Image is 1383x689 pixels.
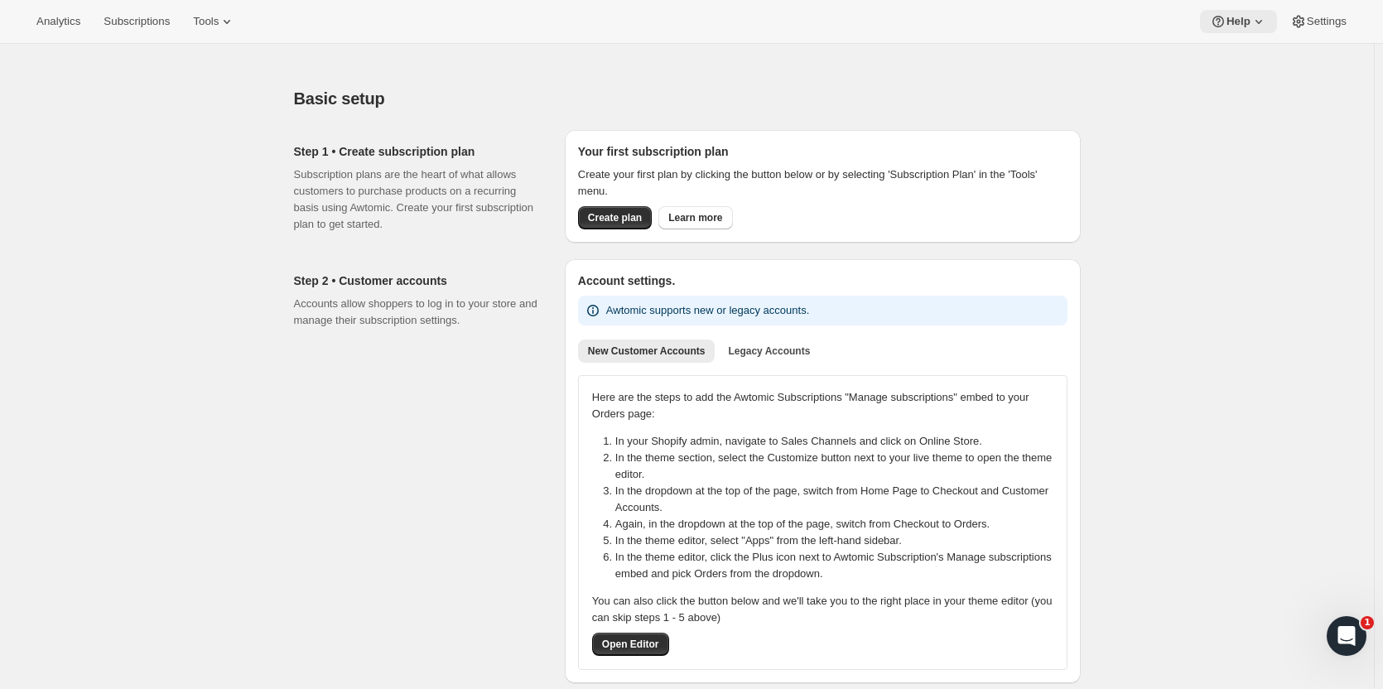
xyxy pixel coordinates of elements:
[578,272,1067,289] h2: Account settings.
[578,166,1067,200] p: Create your first plan by clicking the button below or by selecting 'Subscription Plan' in the 'T...
[1307,15,1347,28] span: Settings
[718,340,820,363] button: Legacy Accounts
[1327,616,1366,656] iframe: Intercom live chat
[615,549,1063,582] li: In the theme editor, click the Plus icon next to Awtomic Subscription's Manage subscriptions embe...
[36,15,80,28] span: Analytics
[606,302,809,319] p: Awtomic supports new or legacy accounts.
[183,10,245,33] button: Tools
[294,89,385,108] span: Basic setup
[104,15,170,28] span: Subscriptions
[728,344,810,358] span: Legacy Accounts
[602,638,659,651] span: Open Editor
[27,10,90,33] button: Analytics
[615,483,1063,516] li: In the dropdown at the top of the page, switch from Home Page to Checkout and Customer Accounts.
[592,389,1053,422] p: Here are the steps to add the Awtomic Subscriptions "Manage subscriptions" embed to your Orders p...
[294,272,538,289] h2: Step 2 • Customer accounts
[592,633,669,656] button: Open Editor
[94,10,180,33] button: Subscriptions
[193,15,219,28] span: Tools
[658,206,732,229] a: Learn more
[615,516,1063,532] li: Again, in the dropdown at the top of the page, switch from Checkout to Orders.
[578,340,716,363] button: New Customer Accounts
[668,211,722,224] span: Learn more
[592,593,1053,626] p: You can also click the button below and we'll take you to the right place in your theme editor (y...
[1200,10,1277,33] button: Help
[615,433,1063,450] li: In your Shopify admin, navigate to Sales Channels and click on Online Store.
[578,206,652,229] button: Create plan
[615,450,1063,483] li: In the theme section, select the Customize button next to your live theme to open the theme editor.
[1226,15,1250,28] span: Help
[1280,10,1356,33] button: Settings
[588,211,642,224] span: Create plan
[294,296,538,329] p: Accounts allow shoppers to log in to your store and manage their subscription settings.
[578,143,1067,160] h2: Your first subscription plan
[615,532,1063,549] li: In the theme editor, select "Apps" from the left-hand sidebar.
[588,344,706,358] span: New Customer Accounts
[294,166,538,233] p: Subscription plans are the heart of what allows customers to purchase products on a recurring bas...
[294,143,538,160] h2: Step 1 • Create subscription plan
[1361,616,1374,629] span: 1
